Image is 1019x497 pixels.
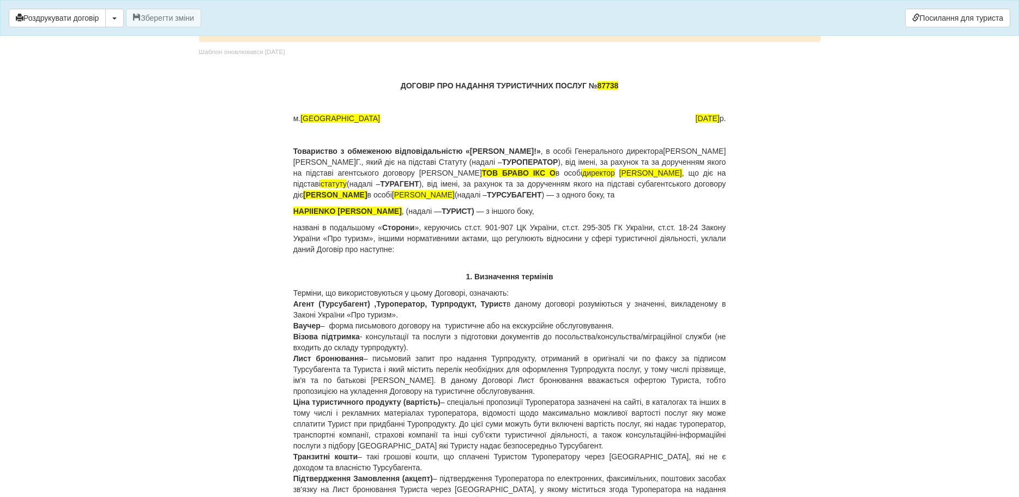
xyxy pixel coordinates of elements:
[442,207,474,215] b: ТУРИСТ)
[597,81,618,90] span: 87738
[401,81,619,90] b: ДОГОВІР ПРО НАДАННЯ ТУРИСТИЧНИХ ПОСЛУГ №
[696,113,726,124] span: р.
[293,271,726,282] p: 1. Визначення термінів
[556,169,582,177] span: в особі
[293,332,360,341] b: Візова підтримка
[502,158,558,166] b: ТУРОПЕРАТОР
[402,207,408,215] span: , (
[199,47,285,57] div: Шаблон оновлювався [DATE]
[696,114,720,123] span: [DATE]
[303,190,367,199] span: [PERSON_NAME]
[487,190,541,199] b: ТУРСУБАГЕНТ
[367,190,392,199] font: в особі
[905,9,1010,27] a: Посилання для туриста
[293,146,726,200] p: , в особі Генерального директора
[476,207,484,215] span: —
[382,223,415,232] b: Сторони
[482,169,556,177] span: ТОВ БРАВО ІКС О
[380,179,419,188] b: ТУРАГЕНТ
[619,169,682,177] span: [PERSON_NAME]
[486,207,534,215] span: з іншого боку,
[293,398,441,406] b: Ціна туристичного продукту (вартість)
[408,207,442,215] span: надалі —
[347,179,380,188] span: (надалі –
[126,9,201,27] button: Зберегти зміни
[300,114,380,123] span: [GEOGRAPHIC_DATA]
[293,113,380,124] span: м.
[293,300,507,308] b: Агент (Турсубагент) ,Туроператор, Турпродукт, Турист
[293,223,382,232] span: названі в подальшому «
[293,321,321,330] b: Ваучер
[293,147,541,155] b: Товариство з обмеженою відповідальністю «[PERSON_NAME]!»
[293,207,402,215] span: HAPIIENKO [PERSON_NAME]
[293,474,433,483] b: Підтвердження Замовлення (акцепт)
[293,354,364,363] b: Лист бронювання
[293,452,358,461] b: Транзитні кошти
[582,169,615,177] span: директор
[392,190,455,199] span: [PERSON_NAME]
[293,179,726,199] span: ), від імені, за рахунок та за дорученням якого на підставі субагентського договору діє
[321,179,347,188] span: статуту
[9,9,106,27] button: Роздрукувати договір
[455,190,614,199] font: (надалі – ) — з одного боку, та
[361,158,502,166] span: , який діє на підставі Статуту (надалі –
[293,223,726,254] span: », керуючись ст.ст. 901-907 ЦК України, ст.ст. 295-305 ГК України, ст.ст. 18-24 Закону України «П...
